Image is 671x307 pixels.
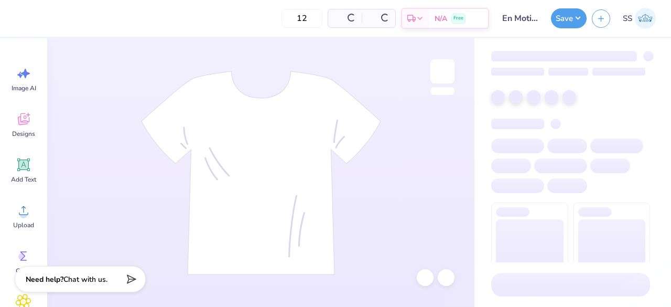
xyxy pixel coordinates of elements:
span: SS [623,13,632,25]
img: tee-skeleton.svg [141,71,381,275]
button: Save [551,8,587,28]
span: Upload [13,221,34,229]
span: Chat with us. [63,274,107,284]
input: Untitled Design [494,8,546,29]
span: N/A [435,13,447,24]
input: – – [282,9,322,28]
strong: Need help? [26,274,63,284]
a: SS [618,8,661,29]
span: Add Text [11,175,36,184]
span: Free [453,15,463,22]
span: Designs [12,130,35,138]
img: Sonia Seth [635,8,656,29]
span: Image AI [12,84,36,92]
